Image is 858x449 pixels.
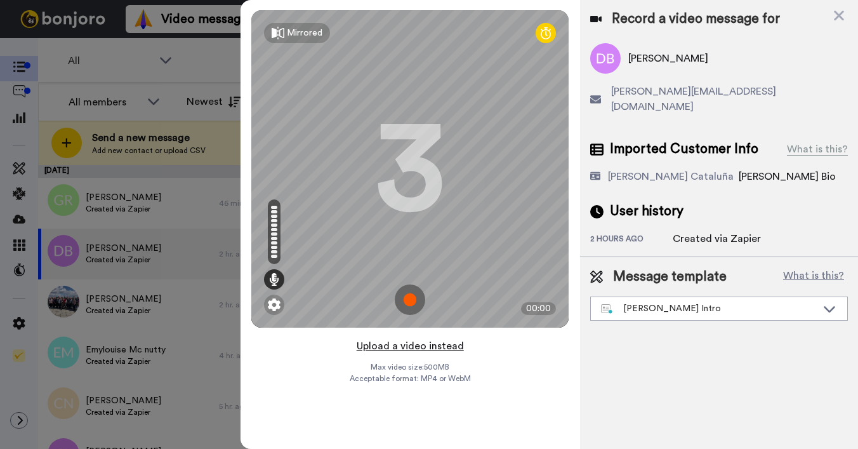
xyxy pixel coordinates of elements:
span: Message template [613,267,727,286]
img: nextgen-template.svg [601,304,613,314]
div: [PERSON_NAME] Intro [601,302,817,315]
div: 3 [375,121,445,217]
div: [PERSON_NAME] Cataluña [608,169,734,184]
div: What is this? [787,142,848,157]
span: Acceptable format: MP4 or WebM [350,373,471,384]
div: Created via Zapier [673,231,761,246]
img: ic_record_start.svg [395,285,425,315]
div: 00:00 [521,302,556,315]
span: Max video size: 500 MB [371,362,449,372]
button: Upload a video instead [353,338,468,354]
span: [PERSON_NAME][EMAIL_ADDRESS][DOMAIN_NAME] [611,84,848,114]
span: Imported Customer Info [610,140,758,159]
span: [PERSON_NAME] Bio [739,171,836,182]
button: What is this? [779,267,848,286]
span: User history [610,202,683,221]
div: 2 hours ago [590,234,673,246]
img: ic_gear.svg [268,298,280,311]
